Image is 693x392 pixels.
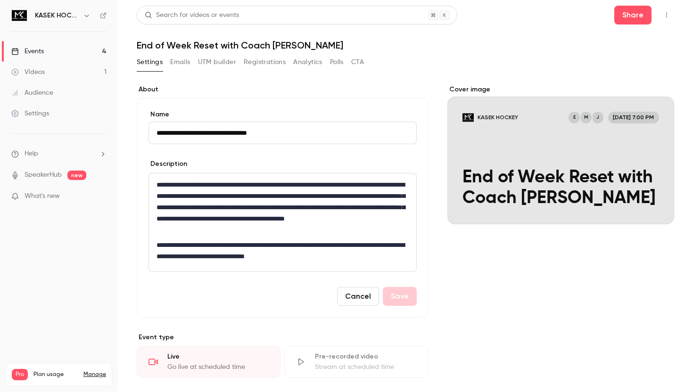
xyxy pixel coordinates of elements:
h1: End of Week Reset with Coach [PERSON_NAME] [137,40,674,51]
span: Help [25,149,38,159]
button: CTA [351,55,364,70]
h6: KASEK HOCKEY [35,11,79,20]
div: Videos [11,67,45,77]
p: Event type [137,333,429,342]
button: Analytics [293,55,322,70]
div: Stream at scheduled time [315,362,416,372]
button: Emails [170,55,190,70]
li: help-dropdown-opener [11,149,107,159]
label: Cover image [447,85,674,94]
section: description [148,173,417,272]
button: Registrations [244,55,286,70]
label: Description [148,159,187,169]
div: Pre-recorded video [315,352,416,361]
div: Go live at scheduled time [167,362,269,372]
a: SpeakerHub [25,170,62,180]
button: Settings [137,55,163,70]
button: UTM builder [198,55,236,70]
div: Search for videos or events [145,10,239,20]
div: Settings [11,109,49,118]
div: Events [11,47,44,56]
span: What's new [25,191,60,201]
span: Pro [12,369,28,380]
button: Polls [330,55,344,70]
button: Cancel [337,287,379,306]
div: Pre-recorded videoStream at scheduled time [284,346,428,378]
span: Plan usage [33,371,78,378]
img: KASEK HOCKEY [12,8,27,23]
div: editor [149,173,416,271]
div: Live [167,352,269,361]
section: Cover image [447,85,674,224]
label: Name [148,110,417,119]
button: Share [614,6,652,24]
div: LiveGo live at scheduled time [137,346,280,378]
label: About [137,85,429,94]
div: Audience [11,88,53,98]
span: new [67,171,86,180]
a: Manage [83,371,106,378]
